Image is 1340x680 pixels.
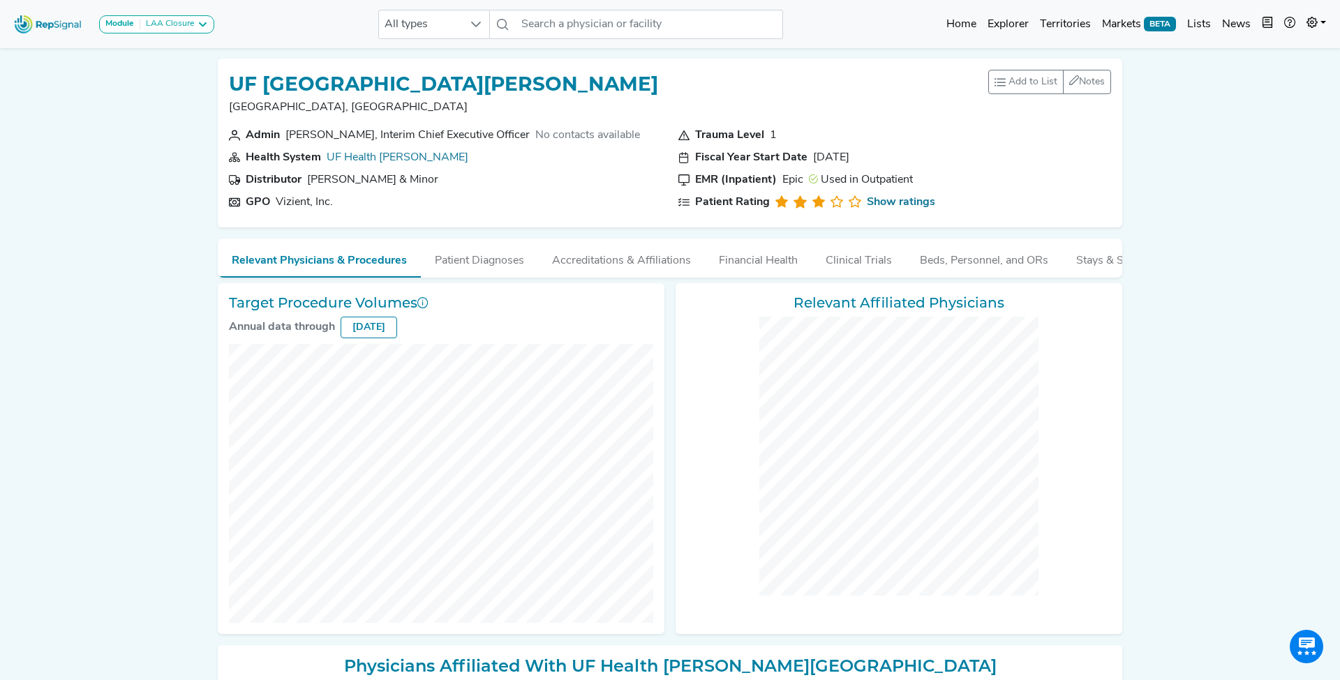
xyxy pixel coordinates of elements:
div: No contacts available [535,127,640,144]
a: UF Health [PERSON_NAME] [327,152,468,163]
div: Used in Outpatient [809,172,913,188]
div: Trauma Level [695,127,764,144]
button: Add to List [988,70,1064,94]
button: Financial Health [705,239,812,276]
button: Accreditations & Affiliations [538,239,705,276]
button: Patient Diagnoses [421,239,538,276]
div: Epic [782,172,803,188]
h2: Physicians Affiliated With UF Health [PERSON_NAME][GEOGRAPHIC_DATA] [229,656,1111,677]
a: Show ratings [867,194,935,211]
button: Stays & Services [1062,239,1172,276]
a: Home [941,10,982,38]
div: Health System [246,149,321,166]
div: [DATE] [813,149,849,166]
a: Lists [1182,10,1216,38]
div: James J. Kelly Jr., Interim Chief Executive Officer [285,127,530,144]
button: Notes [1063,70,1111,94]
div: GPO [246,194,270,211]
a: Explorer [982,10,1034,38]
div: Annual data through [229,319,335,335]
button: Intel Book [1256,10,1279,38]
div: Patient Rating [695,194,770,211]
span: Notes [1079,77,1105,87]
div: Vizient, Inc. [276,194,333,211]
div: 1 [770,127,777,144]
h1: UF [GEOGRAPHIC_DATA][PERSON_NAME] [229,73,658,96]
button: ModuleLAA Closure [99,15,214,33]
h3: Target Procedure Volumes [229,294,653,311]
span: All types [379,10,463,38]
button: Relevant Physicians & Procedures [218,239,421,278]
h3: Relevant Affiliated Physicians [687,294,1111,311]
input: Search a physician or facility [516,10,782,39]
button: Beds, Personnel, and ORs [906,239,1062,276]
button: Clinical Trials [812,239,906,276]
div: [PERSON_NAME], Interim Chief Executive Officer [285,127,530,144]
div: EMR (Inpatient) [695,172,777,188]
div: LAA Closure [140,19,194,30]
a: News [1216,10,1256,38]
div: UF Health Shands [327,149,468,166]
a: MarketsBETA [1096,10,1182,38]
p: [GEOGRAPHIC_DATA], [GEOGRAPHIC_DATA] [229,99,658,116]
div: Owens & Minor [307,172,438,188]
div: Fiscal Year Start Date [695,149,807,166]
div: toolbar [988,70,1111,94]
div: Admin [246,127,280,144]
a: Territories [1034,10,1096,38]
div: Distributor [246,172,301,188]
div: [DATE] [341,317,397,338]
span: Add to List [1008,75,1057,89]
span: BETA [1144,17,1176,31]
strong: Module [105,20,134,28]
